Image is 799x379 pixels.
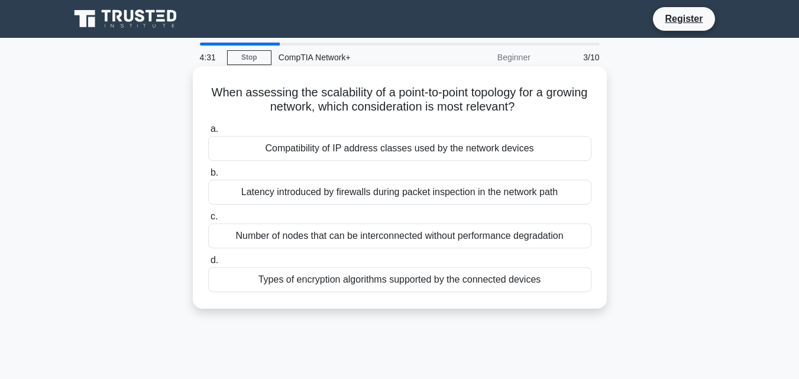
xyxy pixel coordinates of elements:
span: a. [211,124,218,134]
div: 4:31 [193,46,227,69]
span: d. [211,255,218,265]
a: Stop [227,50,271,65]
span: c. [211,211,218,221]
div: CompTIA Network+ [271,46,434,69]
span: b. [211,167,218,177]
div: Number of nodes that can be interconnected without performance degradation [208,223,591,248]
div: Types of encryption algorithms supported by the connected devices [208,267,591,292]
a: Register [658,11,710,26]
div: Beginner [434,46,538,69]
div: Latency introduced by firewalls during packet inspection in the network path [208,180,591,205]
div: Compatibility of IP address classes used by the network devices [208,136,591,161]
h5: When assessing the scalability of a point-to-point topology for a growing network, which consider... [207,85,593,115]
div: 3/10 [538,46,607,69]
